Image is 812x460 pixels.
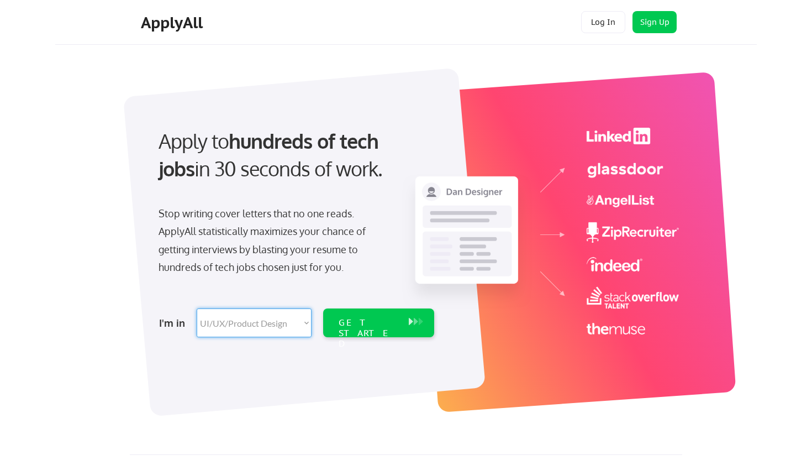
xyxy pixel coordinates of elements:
[141,13,206,32] div: ApplyAll
[339,317,398,349] div: GET STARTED
[159,127,430,183] div: Apply to in 30 seconds of work.
[159,128,383,181] strong: hundreds of tech jobs
[632,11,677,33] button: Sign Up
[581,11,625,33] button: Log In
[159,205,386,276] div: Stop writing cover letters that no one reads. ApplyAll statistically maximizes your chance of get...
[159,314,190,332] div: I'm in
